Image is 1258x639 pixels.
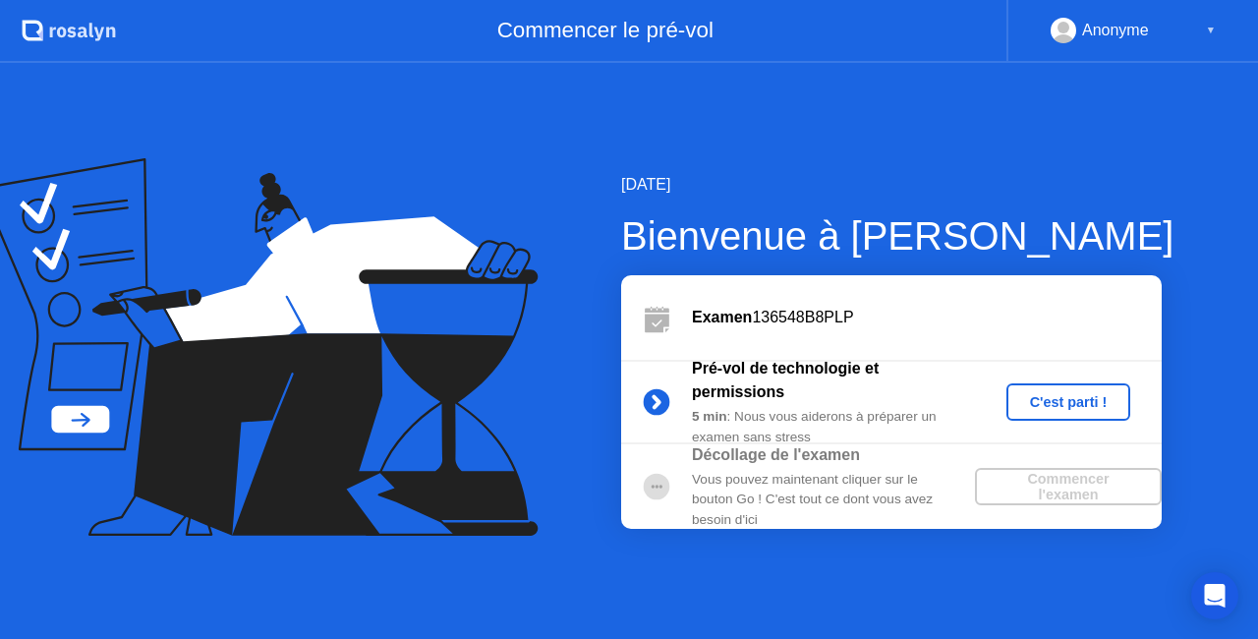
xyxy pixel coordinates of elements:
[692,309,752,325] b: Examen
[983,471,1154,502] div: Commencer l'examen
[1082,18,1149,43] div: Anonyme
[1191,572,1238,619] div: Open Intercom Messenger
[692,306,1162,329] div: 136548B8PLP
[692,446,860,463] b: Décollage de l'examen
[1206,18,1216,43] div: ▼
[621,173,1173,197] div: [DATE]
[1014,394,1123,410] div: C'est parti !
[692,407,975,447] div: : Nous vous aiderons à préparer un examen sans stress
[692,409,727,424] b: 5 min
[621,206,1173,265] div: Bienvenue à [PERSON_NAME]
[692,360,879,400] b: Pré-vol de technologie et permissions
[1006,383,1131,421] button: C'est parti !
[975,468,1162,505] button: Commencer l'examen
[692,470,975,530] div: Vous pouvez maintenant cliquer sur le bouton Go ! C'est tout ce dont vous avez besoin d'ici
